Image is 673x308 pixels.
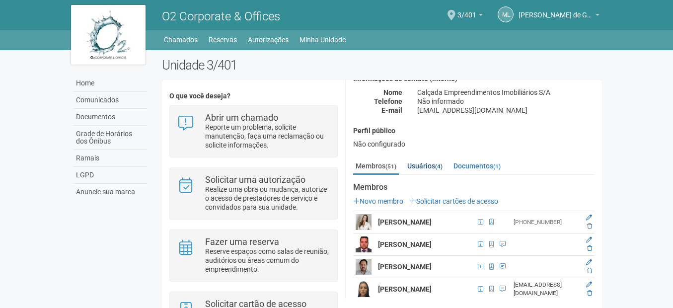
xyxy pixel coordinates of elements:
[356,214,372,230] img: user.png
[74,150,147,167] a: Ramais
[177,237,330,274] a: Fazer uma reserva Reserve espaços como salas de reunião, auditórios ou áreas comum do empreendime...
[74,92,147,109] a: Comunicados
[353,183,595,192] strong: Membros
[378,218,432,226] strong: [PERSON_NAME]
[205,247,330,274] p: Reserve espaços como salas de reunião, auditórios ou áreas comum do empreendimento.
[162,9,280,23] span: O2 Corporate & Offices
[586,259,592,266] a: Editar membro
[587,223,592,230] a: Excluir membro
[353,197,403,205] a: Novo membro
[356,259,372,275] img: user.png
[299,33,346,47] a: Minha Unidade
[514,218,579,227] div: [PHONE_NUMBER]
[410,106,602,115] div: [EMAIL_ADDRESS][DOMAIN_NAME]
[586,214,592,221] a: Editar membro
[74,184,147,200] a: Anuncie sua marca
[71,5,146,65] img: logo.jpg
[164,33,198,47] a: Chamados
[514,281,579,298] div: [EMAIL_ADDRESS][DOMAIN_NAME]
[493,163,501,170] small: (1)
[381,106,402,114] strong: E-mail
[586,236,592,243] a: Editar membro
[177,175,330,212] a: Solicitar uma autorização Realize uma obra ou mudança, autorize o acesso de prestadores de serviç...
[205,123,330,150] p: Reporte um problema, solicite manutenção, faça uma reclamação ou solicite informações.
[378,240,432,248] strong: [PERSON_NAME]
[378,285,432,293] strong: [PERSON_NAME]
[353,140,595,149] div: Não configurado
[353,158,399,175] a: Membros(51)
[435,163,443,170] small: (4)
[587,245,592,252] a: Excluir membro
[410,97,602,106] div: Não informado
[457,1,476,19] span: 3/401
[519,12,599,20] a: [PERSON_NAME] de Gondra
[169,92,338,100] h4: O que você deseja?
[74,109,147,126] a: Documentos
[587,267,592,274] a: Excluir membro
[383,88,402,96] strong: Nome
[378,263,432,271] strong: [PERSON_NAME]
[498,6,514,22] a: ML
[74,126,147,150] a: Grade de Horários dos Ônibus
[410,88,602,97] div: Calçada Empreendimentos Imobiliários S/A
[519,1,593,19] span: Michele Lima de Gondra
[457,12,483,20] a: 3/401
[248,33,289,47] a: Autorizações
[209,33,237,47] a: Reservas
[410,197,498,205] a: Solicitar cartões de acesso
[356,281,372,297] img: user.png
[205,185,330,212] p: Realize uma obra ou mudança, autorize o acesso de prestadores de serviço e convidados para sua un...
[74,167,147,184] a: LGPD
[177,113,330,150] a: Abrir um chamado Reporte um problema, solicite manutenção, faça uma reclamação ou solicite inform...
[587,290,592,297] a: Excluir membro
[205,112,278,123] strong: Abrir um chamado
[356,236,372,252] img: user.png
[353,127,595,135] h4: Perfil público
[205,236,279,247] strong: Fazer uma reserva
[586,281,592,288] a: Editar membro
[374,97,402,105] strong: Telefone
[385,163,396,170] small: (51)
[451,158,503,173] a: Documentos(1)
[74,75,147,92] a: Home
[162,58,602,73] h2: Unidade 3/401
[405,158,445,173] a: Usuários(4)
[205,174,305,185] strong: Solicitar uma autorização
